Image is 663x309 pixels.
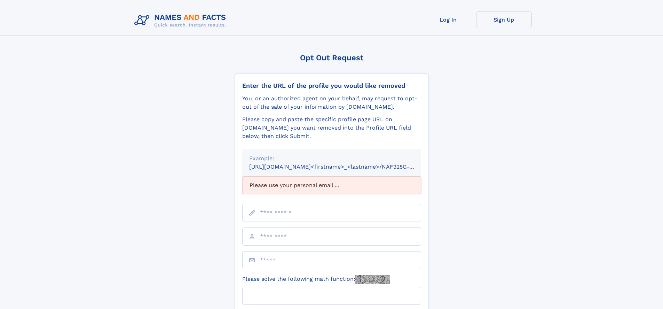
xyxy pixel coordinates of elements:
div: Example: [249,154,414,163]
div: Please copy and paste the specific profile page URL on [DOMAIN_NAME] you want removed into the Pr... [242,115,421,140]
div: Please use your personal email ... [242,177,421,194]
a: Log In [420,11,476,28]
a: Sign Up [476,11,532,28]
label: Please solve the following math function: [242,275,390,284]
div: Opt Out Request [235,53,428,62]
div: You, or an authorized agent on your behalf, may request to opt-out of the sale of your informatio... [242,94,421,111]
small: [URL][DOMAIN_NAME]<firstname>_<lastname>/NAF325G-xxxxxxxx [249,163,434,170]
img: Logo Names and Facts [132,11,232,30]
div: Enter the URL of the profile you would like removed [242,82,421,90]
